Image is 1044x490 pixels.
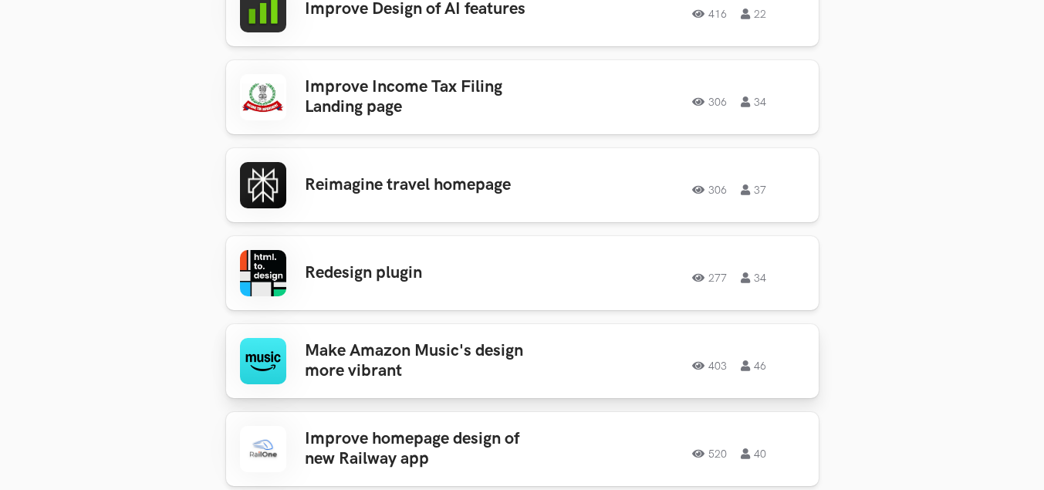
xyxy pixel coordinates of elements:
[305,263,546,283] h3: Redesign plugin
[305,429,546,470] h3: Improve homepage design of new Railway app
[692,184,727,195] span: 306
[741,96,766,107] span: 34
[692,448,727,459] span: 520
[741,448,766,459] span: 40
[226,324,819,398] a: Make Amazon Music's design more vibrant40346
[692,360,727,371] span: 403
[692,8,727,19] span: 416
[741,184,766,195] span: 37
[741,272,766,283] span: 34
[305,175,546,195] h3: Reimagine travel homepage
[692,96,727,107] span: 306
[226,148,819,222] a: Reimagine travel homepage30637
[226,412,819,486] a: Improve homepage design of new Railway app 520 40
[305,341,546,382] h3: Make Amazon Music's design more vibrant
[741,360,766,371] span: 46
[692,272,727,283] span: 277
[305,77,546,118] h3: Improve Income Tax Filing Landing page
[226,60,819,134] a: Improve Income Tax Filing Landing page30634
[741,8,766,19] span: 22
[226,236,819,310] a: Redesign plugin27734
